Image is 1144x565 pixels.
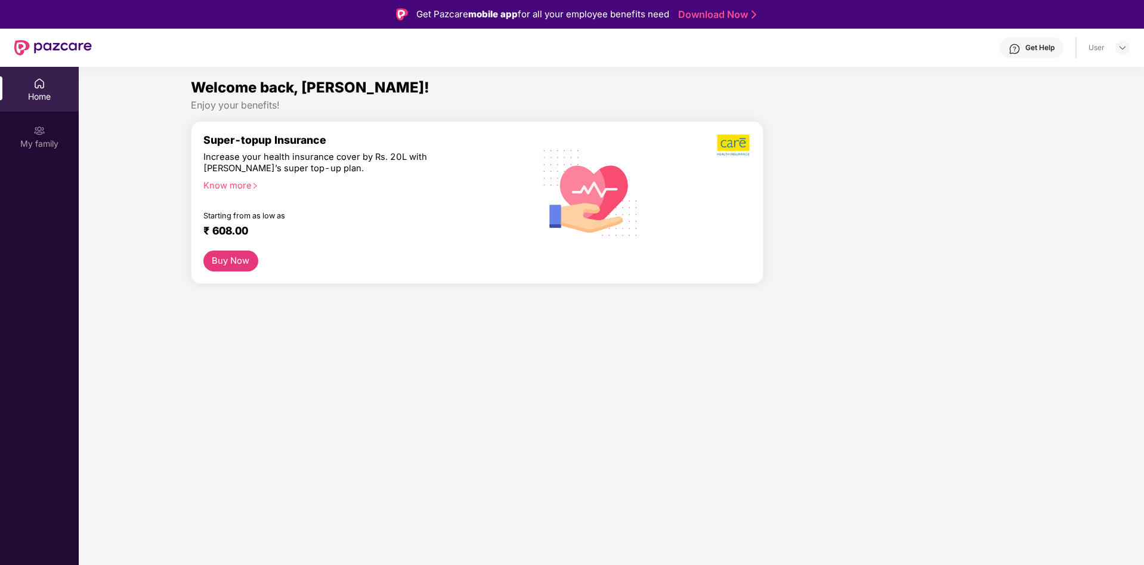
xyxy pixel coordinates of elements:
[752,8,756,21] img: Stroke
[203,180,516,189] div: Know more
[1118,43,1127,53] img: svg+xml;base64,PHN2ZyBpZD0iRHJvcGRvd24tMzJ4MzIiIHhtbG5zPSJodHRwOi8vd3d3LnczLm9yZy8yMDAwL3N2ZyIgd2...
[717,134,751,156] img: b5dec4f62d2307b9de63beb79f102df3.png
[14,40,92,55] img: New Pazcare Logo
[416,7,669,21] div: Get Pazcare for all your employee benefits need
[252,183,258,189] span: right
[203,211,472,220] div: Starting from as low as
[33,125,45,137] img: svg+xml;base64,PHN2ZyB3aWR0aD0iMjAiIGhlaWdodD0iMjAiIHZpZXdCb3g9IjAgMCAyMCAyMCIgZmlsbD0ibm9uZSIgeG...
[203,152,471,175] div: Increase your health insurance cover by Rs. 20L with [PERSON_NAME]’s super top-up plan.
[1025,43,1055,53] div: Get Help
[203,251,258,271] button: Buy Now
[191,79,429,96] span: Welcome back, [PERSON_NAME]!
[1009,43,1021,55] img: svg+xml;base64,PHN2ZyBpZD0iSGVscC0zMngzMiIgeG1sbnM9Imh0dHA6Ly93d3cudzMub3JnLzIwMDAvc3ZnIiB3aWR0aD...
[191,99,1032,112] div: Enjoy your benefits!
[33,78,45,89] img: svg+xml;base64,PHN2ZyBpZD0iSG9tZSIgeG1sbnM9Imh0dHA6Ly93d3cudzMub3JnLzIwMDAvc3ZnIiB3aWR0aD0iMjAiIG...
[1089,43,1105,53] div: User
[468,8,518,20] strong: mobile app
[396,8,408,20] img: Logo
[534,134,648,250] img: svg+xml;base64,PHN2ZyB4bWxucz0iaHR0cDovL3d3dy53My5vcmcvMjAwMC9zdmciIHhtbG5zOnhsaW5rPSJodHRwOi8vd3...
[203,134,523,146] div: Super-topup Insurance
[203,224,511,239] div: ₹ 608.00
[678,8,753,21] a: Download Now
